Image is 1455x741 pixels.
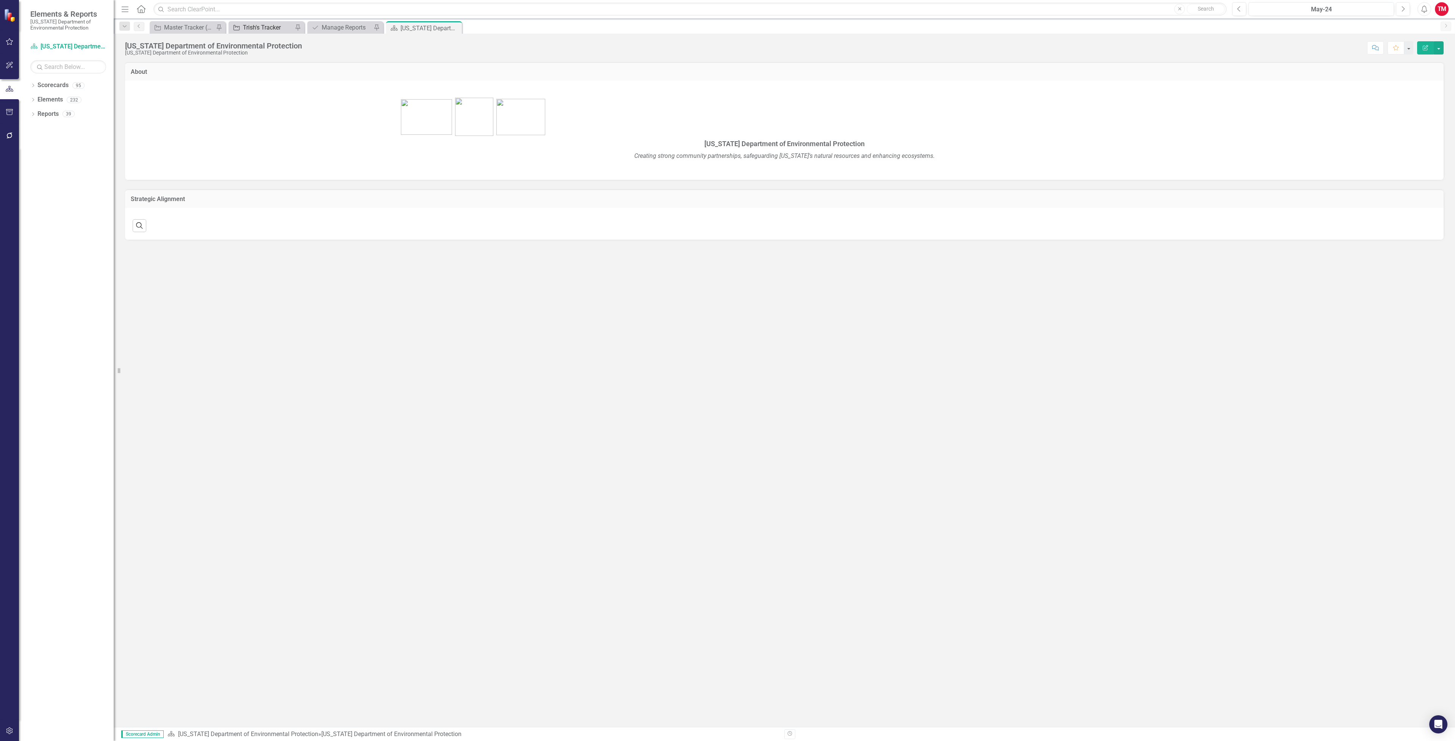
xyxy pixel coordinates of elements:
a: Manage Reports [309,23,372,32]
div: [US_STATE] Department of Environmental Protection [321,730,462,738]
div: [US_STATE] Department of Environmental Protection [125,50,302,56]
div: May-24 [1251,5,1391,14]
h3: About [131,69,1438,75]
img: bird1.png [496,99,545,135]
button: May-24 [1248,2,1394,16]
em: Creating strong community partnerships, safeguarding [US_STATE]'s natural resources and enhancing... [634,152,935,159]
button: Search [1187,4,1225,14]
span: Search [1198,6,1214,12]
div: 232 [67,97,81,103]
div: Trish's Tracker [243,23,293,32]
a: Trish's Tracker [230,23,293,32]
div: 39 [63,111,75,117]
input: Search ClearPoint... [153,3,1227,16]
a: Master Tracker (External) [152,23,214,32]
img: bhsp1.png [401,99,452,135]
a: Scorecards [38,81,69,90]
span: Scorecard Admin [121,730,164,738]
small: [US_STATE] Department of Environmental Protection [30,19,106,31]
a: Elements [38,95,63,104]
div: » [167,730,779,739]
input: Search Below... [30,60,106,73]
div: [US_STATE] Department of Environmental Protection [401,23,460,33]
div: 95 [72,82,84,89]
a: [US_STATE] Department of Environmental Protection [30,42,106,51]
a: [US_STATE] Department of Environmental Protection [178,730,318,738]
img: FL-DEP-LOGO-color-sam%20v4.jpg [455,98,493,136]
div: Master Tracker (External) [164,23,214,32]
button: TM [1435,2,1449,16]
span: [US_STATE] Department of Environmental Protection [704,140,865,148]
img: ClearPoint Strategy [3,8,18,22]
div: Manage Reports [322,23,372,32]
a: Reports [38,110,59,119]
div: [US_STATE] Department of Environmental Protection [125,42,302,50]
span: Elements & Reports [30,9,106,19]
h3: Strategic Alignment [131,196,1438,203]
div: Open Intercom Messenger [1429,715,1447,733]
